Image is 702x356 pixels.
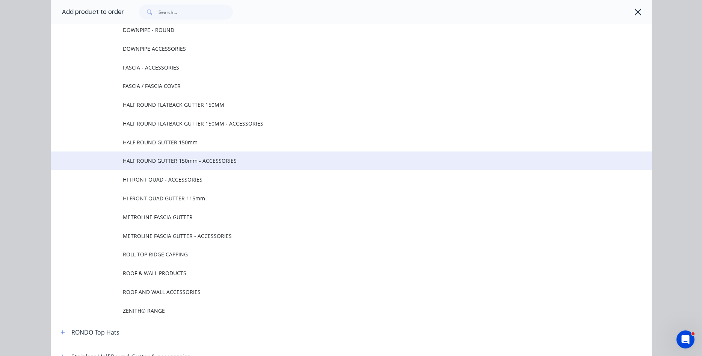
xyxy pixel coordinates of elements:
[123,176,546,183] span: HI FRONT QUAD - ACCESSORIES
[123,101,546,109] span: HALF ROUND FLATBACK GUTTER 150MM
[71,328,119,337] div: RONDO Top Hats
[123,82,546,90] span: FASCIA / FASCIA COVER
[123,120,546,127] span: HALF ROUND FLATBACK GUTTER 150MM - ACCESSORIES
[123,64,546,71] span: FASCIA - ACCESSORIES
[123,213,546,221] span: METROLINE FASCIA GUTTER
[123,45,546,53] span: DOWNPIPE ACCESSORIES
[123,250,546,258] span: ROLL TOP RIDGE CAPPING
[123,307,546,315] span: ZENITH® RANGE
[123,26,546,34] span: DOWNPIPE - ROUND
[123,194,546,202] span: HI FRONT QUAD GUTTER 115mm
[123,138,546,146] span: HALF ROUND GUTTER 150mm
[159,5,233,20] input: Search...
[676,330,694,348] iframe: Intercom live chat
[123,288,546,296] span: ROOF AND WALL ACCESSORIES
[123,269,546,277] span: ROOF & WALL PRODUCTS
[123,157,546,165] span: HALF ROUND GUTTER 150mm - ACCESSORIES
[123,232,546,240] span: METROLINE FASCIA GUTTER - ACCESSORIES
